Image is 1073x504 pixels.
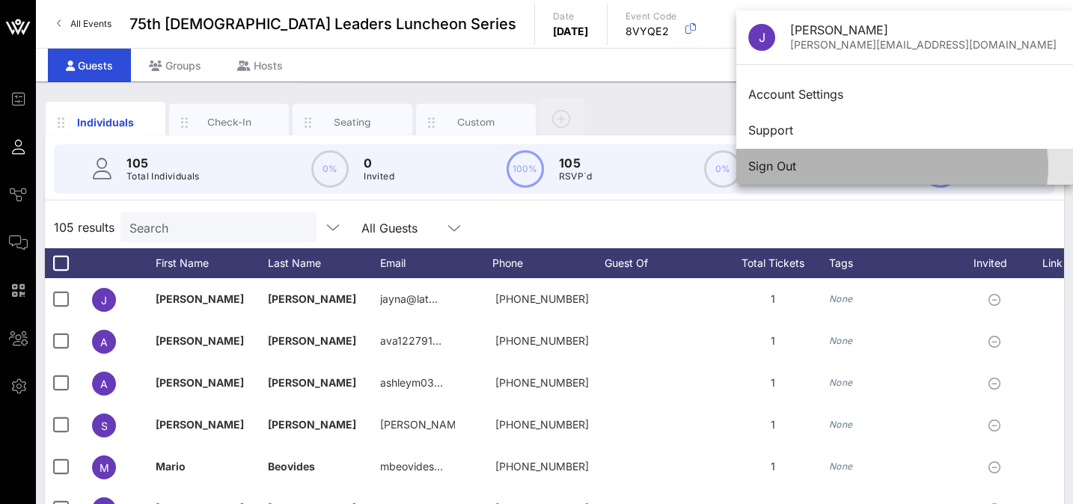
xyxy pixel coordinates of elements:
div: All Guests [352,212,472,242]
div: Account Settings [748,87,1061,102]
div: 1 [717,446,829,488]
div: Hosts [219,49,301,82]
p: Event Code [626,9,677,24]
span: 75th [DEMOGRAPHIC_DATA] Leaders Luncheon Series [129,13,516,35]
span: [PERSON_NAME] [268,334,356,347]
p: mbeovides… [380,446,443,488]
span: A [100,336,108,348]
div: Invited [956,248,1039,278]
p: RSVP`d [559,169,593,184]
span: Beovides [268,460,315,473]
div: 1 [717,362,829,404]
p: [PERSON_NAME]… [380,404,455,446]
span: J [759,30,765,45]
span: [PERSON_NAME] [156,334,244,347]
span: 105 results [54,218,114,236]
div: Phone [492,248,605,278]
p: 105 [559,154,593,172]
span: S [101,420,108,432]
span: [PERSON_NAME] [156,292,244,305]
span: J [101,294,107,307]
i: None [829,335,853,346]
p: 8VYQE2 [626,24,677,39]
div: 1 [717,404,829,446]
div: [PERSON_NAME] [790,23,1061,37]
i: None [829,419,853,430]
span: A [100,378,108,390]
span: +17863519976 [495,460,589,473]
span: [PERSON_NAME] [156,418,244,431]
div: Groups [131,49,219,82]
span: +15129684884 [495,418,589,431]
span: +19158005079 [495,376,589,389]
div: Individuals [73,114,139,130]
div: Sign Out [748,159,1061,173]
p: 105 [126,154,200,172]
span: [PERSON_NAME] [268,418,356,431]
p: ashleym03… [380,362,443,404]
span: M [100,461,109,474]
div: Guests [48,49,131,82]
div: Check-In [196,115,263,129]
div: Tags [829,248,956,278]
div: Email [380,248,492,278]
span: All Events [70,18,111,29]
a: All Events [48,12,120,36]
i: None [829,377,853,388]
p: [DATE] [553,24,589,39]
div: [PERSON_NAME][EMAIL_ADDRESS][DOMAIN_NAME] [790,39,1061,52]
span: Mario [156,460,186,473]
p: Total Individuals [126,169,200,184]
span: +15127792652 [495,334,589,347]
p: Invited [364,169,394,184]
i: None [829,293,853,304]
div: Guest Of [605,248,717,278]
p: jayna@lat… [380,278,438,320]
div: Support [748,123,1061,138]
div: Custom [443,115,510,129]
div: Seating [320,115,386,129]
i: None [829,461,853,472]
div: Last Name [268,248,380,278]
p: ava122791… [380,320,441,362]
div: 1 [717,320,829,362]
p: Date [553,9,589,24]
p: 0 [364,154,394,172]
div: 1 [717,278,829,320]
div: Total Tickets [717,248,829,278]
span: [PERSON_NAME] [156,376,244,389]
span: [PERSON_NAME] [268,292,356,305]
span: +13104367738 [495,292,589,305]
div: All Guests [361,221,418,235]
div: First Name [156,248,268,278]
span: [PERSON_NAME] [268,376,356,389]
